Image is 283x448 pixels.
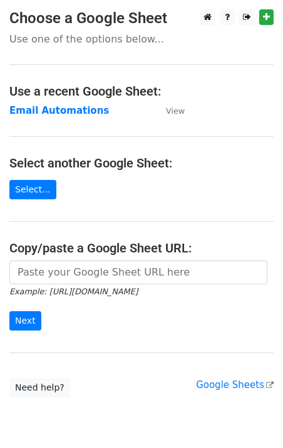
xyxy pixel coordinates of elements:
h4: Select another Google Sheet: [9,156,274,171]
a: Need help? [9,378,70,397]
input: Paste your Google Sheet URL here [9,261,267,284]
small: View [166,106,185,116]
h4: Copy/paste a Google Sheet URL: [9,241,274,256]
h4: Use a recent Google Sheet: [9,84,274,99]
a: Select... [9,180,56,199]
p: Use one of the options below... [9,32,274,46]
h3: Choose a Google Sheet [9,9,274,27]
input: Next [9,311,41,331]
small: Example: [URL][DOMAIN_NAME] [9,287,138,296]
a: Google Sheets [196,379,274,391]
a: Email Automations [9,105,109,116]
a: View [153,105,185,116]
